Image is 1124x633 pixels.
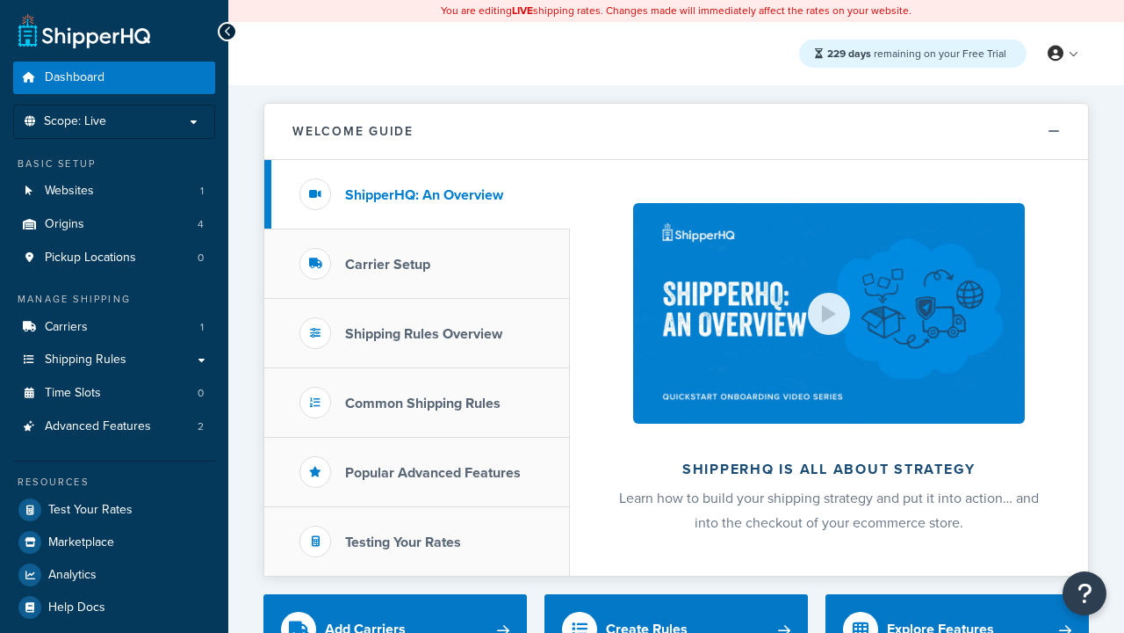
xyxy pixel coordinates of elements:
[616,462,1041,477] h2: ShipperHQ is all about strategy
[45,184,94,199] span: Websites
[48,503,133,518] span: Test Your Rates
[13,377,215,410] li: Time Slots
[13,208,215,241] li: Origins
[13,242,215,274] li: Pickup Locations
[13,592,215,623] a: Help Docs
[13,527,215,558] a: Marketplace
[13,411,215,443] a: Advanced Features2
[44,114,106,129] span: Scope: Live
[619,488,1039,533] span: Learn how to build your shipping strategy and put it into action… and into the checkout of your e...
[198,251,204,266] span: 0
[827,46,871,62] strong: 229 days
[45,353,126,367] span: Shipping Rules
[13,475,215,490] div: Resources
[13,242,215,274] a: Pickup Locations0
[633,203,1025,424] img: ShipperHQ is all about strategy
[827,46,1006,62] span: remaining on your Free Trial
[198,419,204,434] span: 2
[292,125,414,138] h2: Welcome Guide
[345,535,461,550] h3: Testing Your Rates
[345,257,430,273] h3: Carrier Setup
[48,568,97,583] span: Analytics
[45,251,136,266] span: Pickup Locations
[13,292,215,307] div: Manage Shipping
[198,386,204,401] span: 0
[13,175,215,207] li: Websites
[200,184,204,199] span: 1
[200,320,204,335] span: 1
[45,70,104,85] span: Dashboard
[45,419,151,434] span: Advanced Features
[512,3,533,18] b: LIVE
[13,311,215,344] a: Carriers1
[1063,571,1106,615] button: Open Resource Center
[13,559,215,591] a: Analytics
[345,465,521,481] h3: Popular Advanced Features
[198,217,204,232] span: 4
[45,386,101,401] span: Time Slots
[13,411,215,443] li: Advanced Features
[13,156,215,171] div: Basic Setup
[264,104,1088,160] button: Welcome Guide
[48,535,114,550] span: Marketplace
[345,396,501,411] h3: Common Shipping Rules
[13,175,215,207] a: Websites1
[13,377,215,410] a: Time Slots0
[13,344,215,376] a: Shipping Rules
[345,326,502,342] h3: Shipping Rules Overview
[45,217,84,232] span: Origins
[13,62,215,94] a: Dashboard
[345,187,503,203] h3: ShipperHQ: An Overview
[13,311,215,344] li: Carriers
[48,600,105,615] span: Help Docs
[13,494,215,526] a: Test Your Rates
[45,320,88,335] span: Carriers
[13,208,215,241] a: Origins4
